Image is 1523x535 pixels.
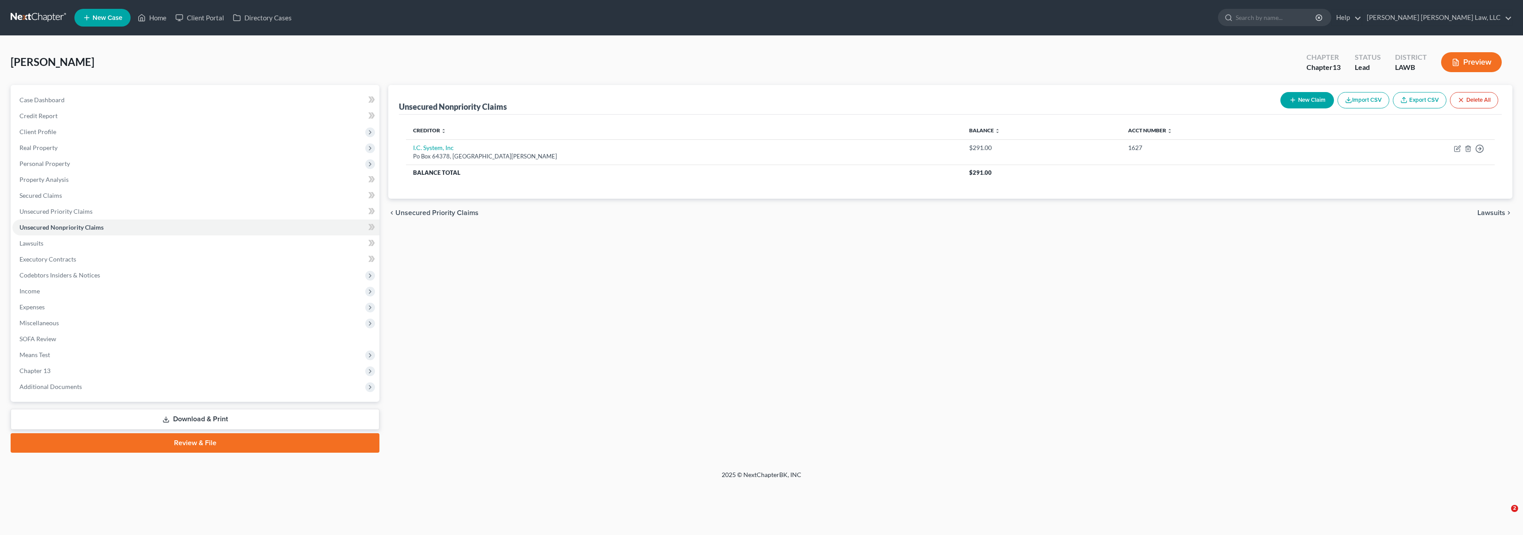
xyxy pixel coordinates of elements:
[11,433,379,453] a: Review & File
[969,127,1000,134] a: Balance unfold_more
[1441,52,1502,72] button: Preview
[19,96,65,104] span: Case Dashboard
[1493,505,1514,526] iframe: Intercom live chat
[12,331,379,347] a: SOFA Review
[19,223,104,231] span: Unsecured Nonpriority Claims
[1307,52,1341,62] div: Chapter
[12,204,379,219] a: Unsecured Priority Claims
[12,251,379,267] a: Executory Contracts
[12,92,379,108] a: Case Dashboard
[133,10,171,26] a: Home
[1128,143,1319,152] div: 1627
[1236,9,1317,26] input: Search by name...
[12,108,379,124] a: Credit Report
[19,335,56,343] span: SOFA Review
[1167,128,1172,134] i: unfold_more
[399,101,507,112] div: Unsecured Nonpriority Claims
[12,172,379,188] a: Property Analysis
[19,287,40,295] span: Income
[509,470,1014,486] div: 2025 © NextChapterBK, INC
[1355,52,1381,62] div: Status
[19,160,70,167] span: Personal Property
[995,128,1000,134] i: unfold_more
[1280,92,1334,108] button: New Claim
[969,169,992,176] span: $291.00
[413,144,454,151] a: I.C. System, Inc
[19,319,59,327] span: Miscellaneous
[441,128,446,134] i: unfold_more
[19,367,50,374] span: Chapter 13
[171,10,228,26] a: Client Portal
[1511,505,1518,512] span: 2
[1355,62,1381,73] div: Lead
[19,239,43,247] span: Lawsuits
[1337,92,1389,108] button: Import CSV
[413,152,955,161] div: Po Box 64378, [GEOGRAPHIC_DATA][PERSON_NAME]
[93,15,122,21] span: New Case
[413,127,446,134] a: Creditor unfold_more
[19,112,58,119] span: Credit Report
[19,255,76,263] span: Executory Contracts
[1395,52,1427,62] div: District
[19,351,50,358] span: Means Test
[1477,209,1505,216] span: Lawsuits
[19,144,58,151] span: Real Property
[12,219,379,235] a: Unsecured Nonpriority Claims
[406,165,962,181] th: Balance Total
[19,271,100,279] span: Codebtors Insiders & Notices
[1333,63,1341,71] span: 13
[1450,92,1498,108] button: Delete All
[388,209,479,216] button: chevron_left Unsecured Priority Claims
[1505,209,1512,216] i: chevron_right
[12,188,379,204] a: Secured Claims
[1128,127,1172,134] a: Acct Number unfold_more
[19,176,69,183] span: Property Analysis
[11,55,94,68] span: [PERSON_NAME]
[228,10,296,26] a: Directory Cases
[19,192,62,199] span: Secured Claims
[1477,209,1512,216] button: Lawsuits chevron_right
[19,128,56,135] span: Client Profile
[11,409,379,430] a: Download & Print
[1393,92,1446,108] a: Export CSV
[19,303,45,311] span: Expenses
[12,235,379,251] a: Lawsuits
[388,209,395,216] i: chevron_left
[1362,10,1512,26] a: [PERSON_NAME] [PERSON_NAME] Law, LLC
[1332,10,1361,26] a: Help
[19,208,93,215] span: Unsecured Priority Claims
[1307,62,1341,73] div: Chapter
[1395,62,1427,73] div: LAWB
[969,143,1114,152] div: $291.00
[19,383,82,390] span: Additional Documents
[395,209,479,216] span: Unsecured Priority Claims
